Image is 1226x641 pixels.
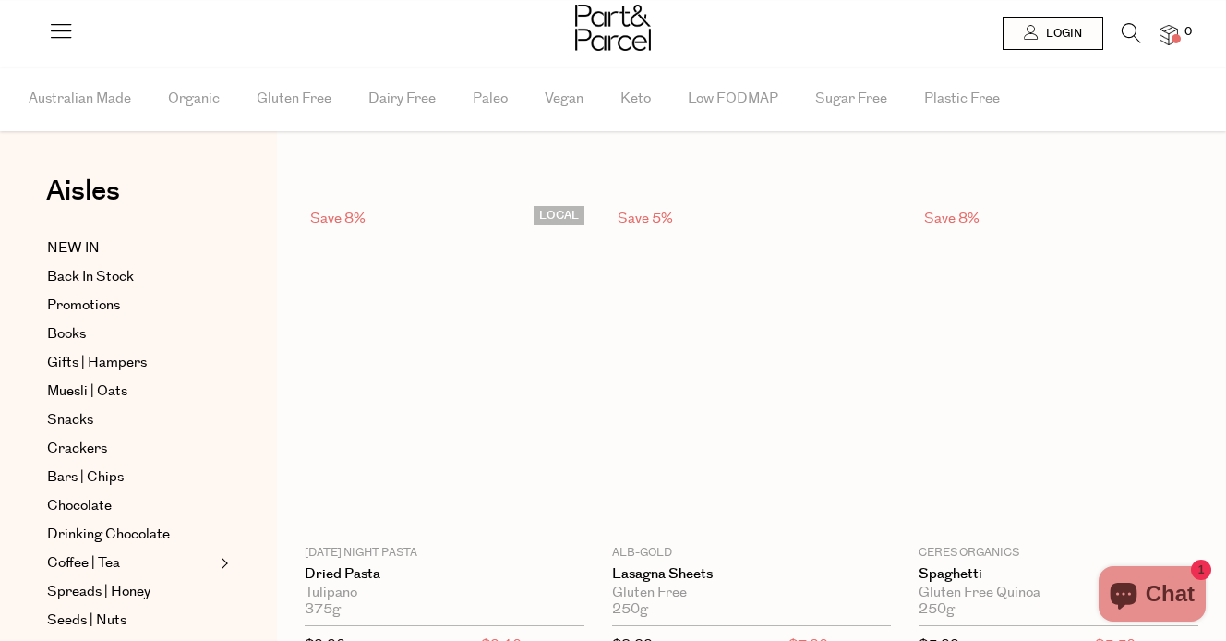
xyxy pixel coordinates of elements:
[575,5,651,51] img: Part&Parcel
[1003,17,1103,50] a: Login
[216,552,229,574] button: Expand/Collapse Coffee | Tea
[919,601,955,618] span: 250g
[47,352,147,374] span: Gifts | Hampers
[47,524,215,546] a: Drinking Chocolate
[305,545,584,562] p: [DATE] Night Pasta
[612,545,892,562] p: Alb-Gold
[620,67,651,131] span: Keto
[612,206,679,231] div: Save 5%
[47,381,127,403] span: Muesli | Oats
[612,566,892,583] a: Lasagna Sheets
[473,67,508,131] span: Paleo
[47,237,100,260] span: NEW IN
[29,67,131,131] span: Australian Made
[305,206,371,231] div: Save 8%
[919,566,1198,583] a: Spaghetti
[919,206,985,231] div: Save 8%
[47,409,215,431] a: Snacks
[257,67,331,131] span: Gluten Free
[47,323,215,345] a: Books
[1093,566,1211,626] inbox-online-store-chat: Shopify online store chat
[444,370,445,371] img: Dried Pasta
[47,381,215,403] a: Muesli | Oats
[47,237,215,260] a: NEW IN
[47,438,107,460] span: Crackers
[47,266,215,288] a: Back In Stock
[47,295,120,317] span: Promotions
[305,585,584,601] div: Tulipano
[612,601,648,618] span: 250g
[47,466,215,489] a: Bars | Chips
[46,171,120,212] span: Aisles
[688,67,778,131] span: Low FODMAP
[47,323,86,345] span: Books
[47,409,93,431] span: Snacks
[47,552,120,574] span: Coffee | Tea
[47,524,170,546] span: Drinking Chocolate
[46,177,120,224] a: Aisles
[47,438,215,460] a: Crackers
[168,67,220,131] span: Organic
[1058,370,1059,371] img: Spaghetti
[305,601,341,618] span: 375g
[751,370,751,371] img: Lasagna Sheets
[47,352,215,374] a: Gifts | Hampers
[1041,26,1082,42] span: Login
[545,67,583,131] span: Vegan
[47,552,215,574] a: Coffee | Tea
[47,581,150,603] span: Spreads | Honey
[47,610,215,632] a: Seeds | Nuts
[47,266,134,288] span: Back In Stock
[919,545,1198,562] p: Ceres Organics
[47,610,126,632] span: Seeds | Nuts
[47,495,215,517] a: Chocolate
[305,566,584,583] a: Dried Pasta
[919,585,1198,601] div: Gluten Free Quinoa
[924,67,1000,131] span: Plastic Free
[1180,24,1196,41] span: 0
[47,295,215,317] a: Promotions
[534,206,584,225] span: LOCAL
[368,67,436,131] span: Dairy Free
[47,466,124,489] span: Bars | Chips
[47,495,112,517] span: Chocolate
[47,581,215,603] a: Spreads | Honey
[1160,25,1178,44] a: 0
[612,585,892,601] div: Gluten Free
[815,67,887,131] span: Sugar Free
